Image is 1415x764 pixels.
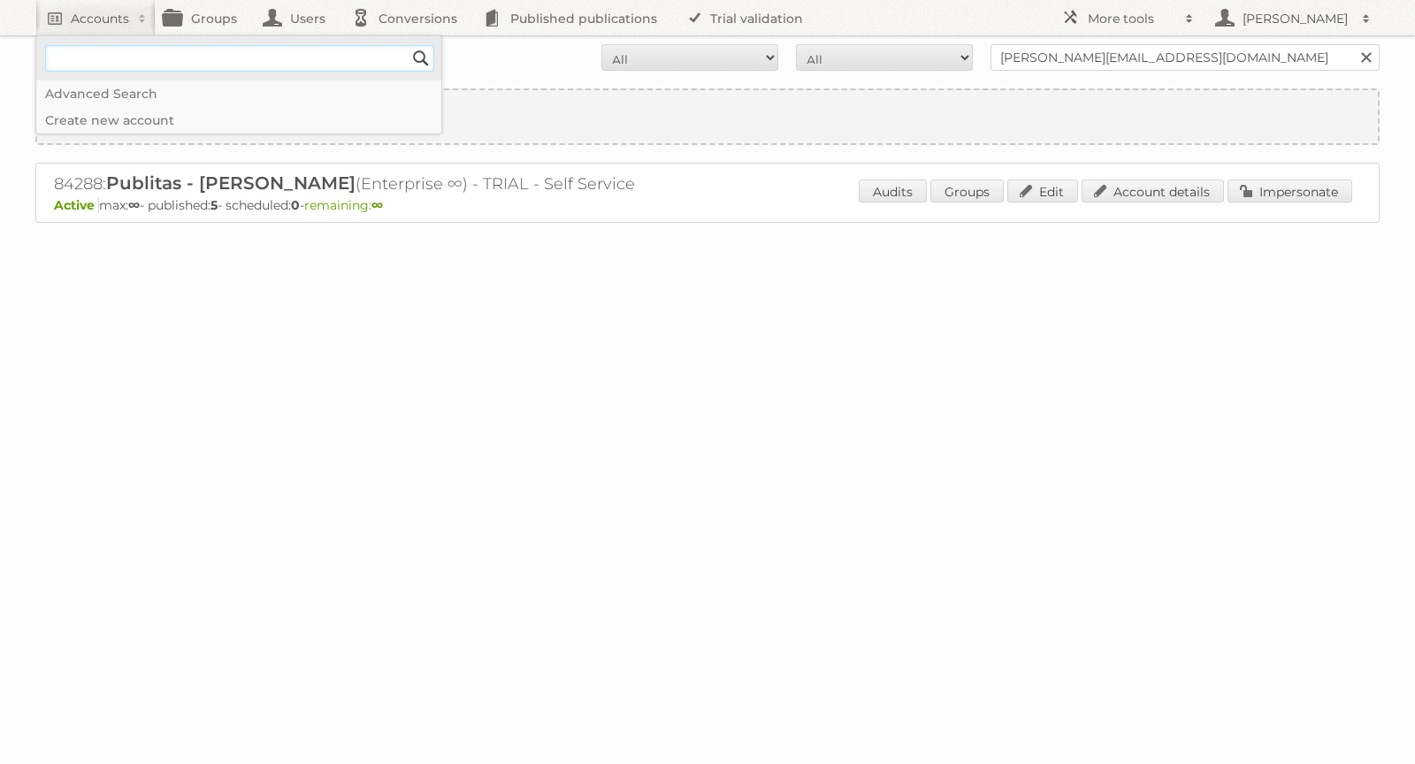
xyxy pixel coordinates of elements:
h2: More tools [1088,10,1176,27]
strong: ∞ [128,197,140,213]
a: Audits [859,180,927,202]
strong: ∞ [371,197,383,213]
span: Publitas - [PERSON_NAME] [106,172,356,194]
a: Create new account [37,90,1378,143]
span: remaining: [304,197,383,213]
a: Edit [1007,180,1078,202]
h2: 84288: (Enterprise ∞) - TRIAL - Self Service [54,172,673,195]
p: max: - published: - scheduled: - [54,197,1361,213]
strong: 0 [291,197,300,213]
a: Create new account [36,107,441,134]
h2: Accounts [71,10,129,27]
input: Search [408,45,434,72]
a: Account details [1082,180,1224,202]
strong: 5 [210,197,218,213]
a: Groups [930,180,1004,202]
span: Active [54,197,99,213]
a: Advanced Search [36,80,441,107]
h2: [PERSON_NAME] [1238,10,1353,27]
a: Impersonate [1228,180,1352,202]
